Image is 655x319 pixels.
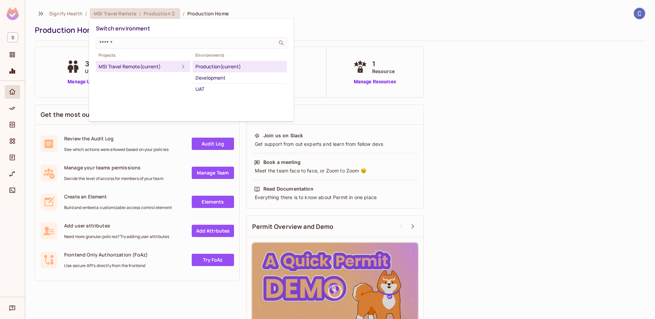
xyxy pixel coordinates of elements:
span: Projects [96,53,190,58]
div: Development [195,74,284,82]
div: Production (current) [195,63,284,71]
span: Environments [193,53,287,58]
span: Switch environment [96,25,150,32]
div: UAT [195,85,284,93]
div: MSI Travel Remote (current) [99,63,179,71]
